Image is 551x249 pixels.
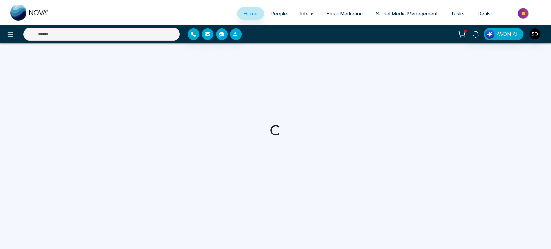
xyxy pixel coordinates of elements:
[326,10,363,17] span: Email Marketing
[471,7,497,20] a: Deals
[369,7,444,20] a: Social Media Management
[484,28,523,40] button: AVON AI
[264,7,293,20] a: People
[270,10,287,17] span: People
[485,30,494,39] img: Lead Flow
[237,7,264,20] a: Home
[293,7,320,20] a: Inbox
[529,28,540,39] img: User Avatar
[500,6,547,21] img: Market-place.gif
[243,10,258,17] span: Home
[10,5,49,21] img: Nova CRM Logo
[477,10,491,17] span: Deals
[376,10,438,17] span: Social Media Management
[320,7,369,20] a: Email Marketing
[300,10,313,17] span: Inbox
[444,7,471,20] a: Tasks
[451,10,464,17] span: Tasks
[496,30,518,38] span: AVON AI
